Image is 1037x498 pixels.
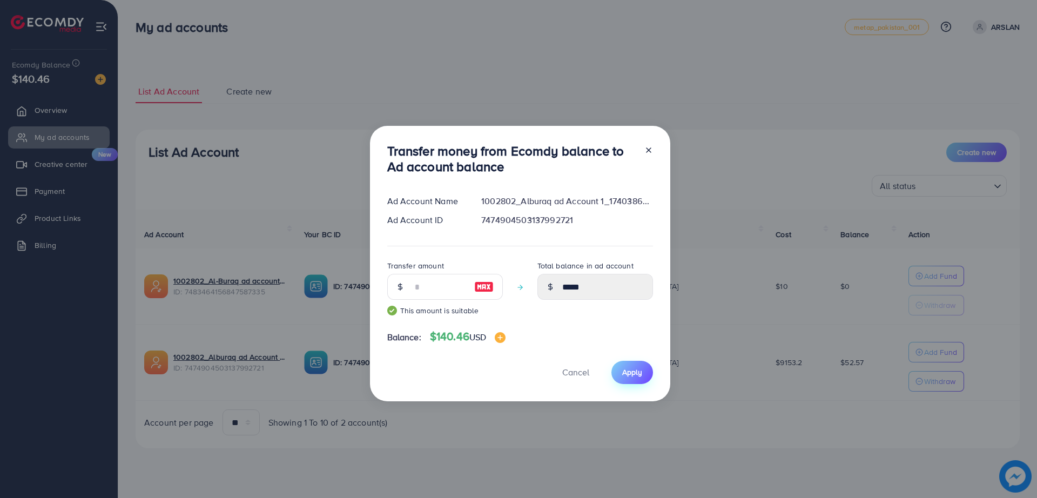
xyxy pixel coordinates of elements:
h3: Transfer money from Ecomdy balance to Ad account balance [387,143,636,174]
span: Balance: [387,331,421,344]
label: Transfer amount [387,260,444,271]
div: 7474904503137992721 [473,214,661,226]
span: USD [469,331,486,343]
div: Ad Account Name [379,195,473,207]
img: image [495,332,506,343]
button: Apply [611,361,653,384]
span: Apply [622,367,642,378]
div: Ad Account ID [379,214,473,226]
img: image [474,280,494,293]
button: Cancel [549,361,603,384]
span: Cancel [562,366,589,378]
label: Total balance in ad account [537,260,634,271]
h4: $140.46 [430,330,506,344]
small: This amount is suitable [387,305,503,316]
div: 1002802_Alburaq ad Account 1_1740386843243 [473,195,661,207]
img: guide [387,306,397,315]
